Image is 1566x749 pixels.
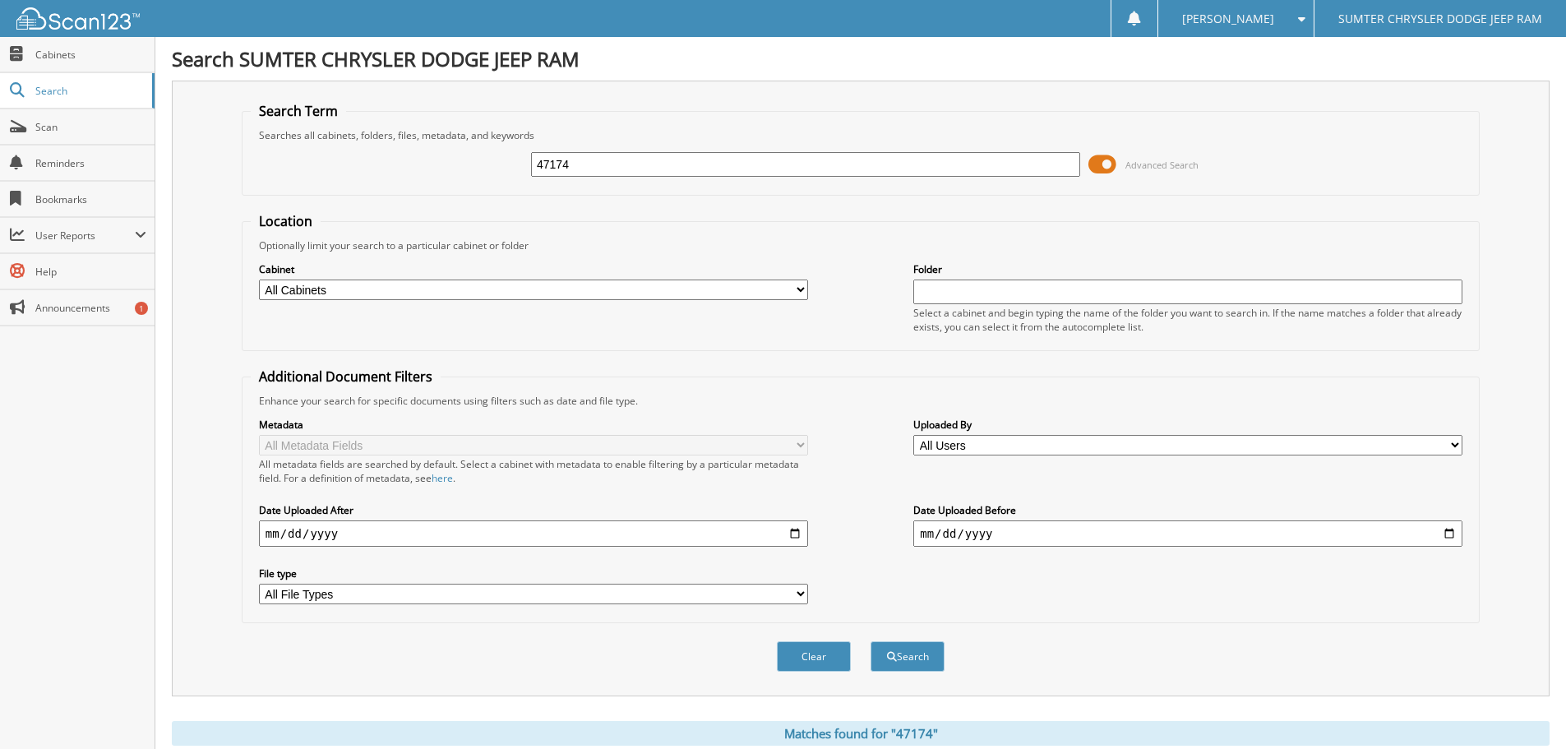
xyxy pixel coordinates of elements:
span: User Reports [35,229,135,243]
span: Search [35,84,144,98]
div: 1 [135,302,148,315]
input: end [913,520,1462,547]
div: Enhance your search for specific documents using filters such as date and file type. [251,394,1471,408]
label: Uploaded By [913,418,1462,432]
label: Folder [913,262,1462,276]
span: Announcements [35,301,146,315]
div: Matches found for "47174" [172,721,1550,746]
label: Cabinet [259,262,808,276]
span: Help [35,265,146,279]
a: here [432,471,453,485]
button: Clear [777,641,851,672]
div: Searches all cabinets, folders, files, metadata, and keywords [251,128,1471,142]
label: Date Uploaded After [259,503,808,517]
div: All metadata fields are searched by default. Select a cabinet with metadata to enable filtering b... [259,457,808,485]
h1: Search SUMTER CHRYSLER DODGE JEEP RAM [172,45,1550,72]
legend: Additional Document Filters [251,368,441,386]
label: Metadata [259,418,808,432]
span: [PERSON_NAME] [1182,14,1274,24]
button: Search [871,641,945,672]
span: SUMTER CHRYSLER DODGE JEEP RAM [1338,14,1542,24]
span: Bookmarks [35,192,146,206]
div: Select a cabinet and begin typing the name of the folder you want to search in. If the name match... [913,306,1462,334]
label: File type [259,566,808,580]
legend: Search Term [251,102,346,120]
span: Cabinets [35,48,146,62]
span: Scan [35,120,146,134]
img: scan123-logo-white.svg [16,7,140,30]
legend: Location [251,212,321,230]
label: Date Uploaded Before [913,503,1462,517]
div: Optionally limit your search to a particular cabinet or folder [251,238,1471,252]
span: Reminders [35,156,146,170]
input: start [259,520,808,547]
span: Advanced Search [1125,159,1199,171]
